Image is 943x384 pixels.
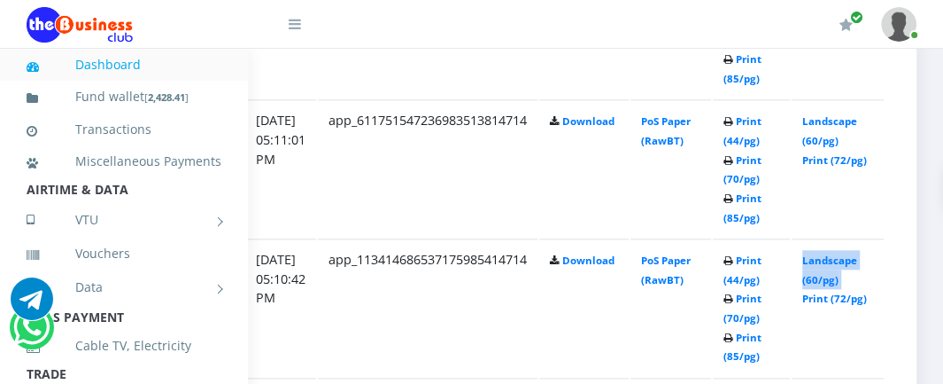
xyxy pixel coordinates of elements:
a: Data [27,265,221,310]
a: Print (85/pg) [723,192,761,224]
a: Print (44/pg) [723,114,761,147]
a: Download [562,254,614,267]
i: Renew/Upgrade Subscription [839,18,853,32]
a: Chat for support [11,291,53,320]
a: VTU [27,198,221,242]
a: Print (72/pg) [802,153,867,167]
b: 2,428.41 [148,90,185,104]
a: Print (70/pg) [723,153,761,186]
a: Miscellaneous Payments [27,141,221,182]
a: Print (85/pg) [723,331,761,364]
a: Transactions [27,109,221,150]
a: Print (44/pg) [723,254,761,286]
a: Fund wallet[2,428.41] [27,76,221,118]
a: Landscape (60/pg) [802,114,857,147]
a: Landscape (60/pg) [802,254,857,286]
a: Dashboard [27,44,221,85]
a: Print (72/pg) [802,292,867,305]
a: PoS Paper (RawBT) [641,114,691,147]
td: app_611751547236983513814714 [318,99,537,237]
a: Print (70/pg) [723,292,761,325]
a: Cable TV, Electricity [27,325,221,366]
img: Logo [27,7,133,43]
span: Renew/Upgrade Subscription [850,11,863,24]
small: [ ] [144,90,189,104]
a: Download [562,114,614,128]
a: Vouchers [27,233,221,274]
td: [DATE] 05:11:01 PM [245,99,316,237]
a: Print (85/pg) [723,52,761,85]
td: app_113414686537175985414714 [318,239,537,376]
a: Chat for support [13,319,50,349]
img: User [881,7,916,42]
a: PoS Paper (RawBT) [641,254,691,286]
td: [DATE] 05:10:42 PM [245,239,316,376]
